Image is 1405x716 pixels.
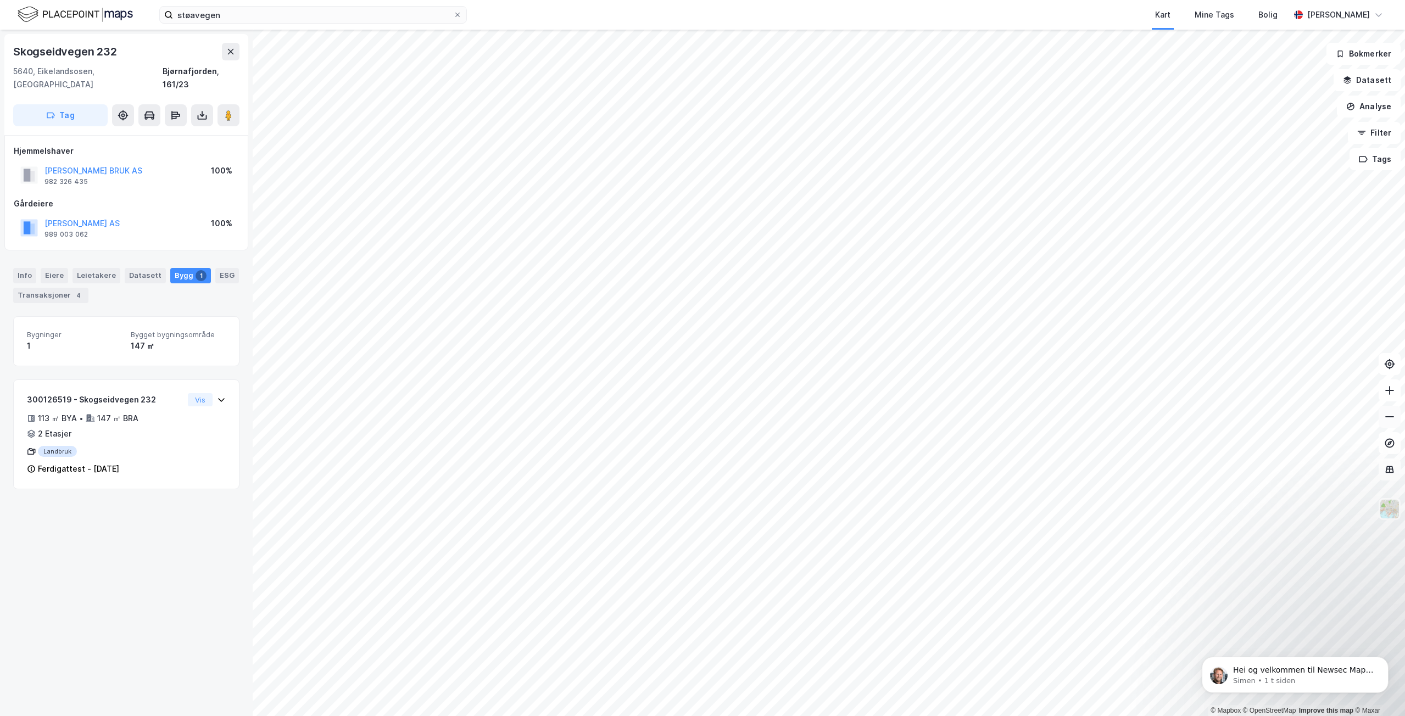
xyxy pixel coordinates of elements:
div: 147 ㎡ [131,339,226,353]
div: [PERSON_NAME] [1307,8,1370,21]
iframe: Intercom notifications melding [1185,634,1405,711]
div: Skogseidvegen 232 [13,43,119,60]
button: Bokmerker [1326,43,1401,65]
div: Gårdeiere [14,197,239,210]
div: Leietakere [73,268,120,283]
div: 982 326 435 [44,177,88,186]
div: 5640, Eikelandsosen, [GEOGRAPHIC_DATA] [13,65,163,91]
a: Improve this map [1299,707,1353,714]
button: Analyse [1337,96,1401,118]
div: 989 003 062 [44,230,88,239]
div: Bygg [170,268,211,283]
span: Bygninger [27,330,122,339]
input: Søk på adresse, matrikkel, gårdeiere, leietakere eller personer [173,7,453,23]
div: ESG [215,268,239,283]
div: 300126519 - Skogseidvegen 232 [27,393,183,406]
div: Mine Tags [1195,8,1234,21]
button: Tags [1350,148,1401,170]
div: 4 [73,290,84,301]
button: Vis [188,393,213,406]
button: Tag [13,104,108,126]
div: 2 Etasjer [38,427,71,440]
div: Datasett [125,268,166,283]
div: 1 [196,270,207,281]
a: Mapbox [1211,707,1241,714]
div: Bolig [1258,8,1278,21]
div: Kart [1155,8,1170,21]
div: 100% [211,164,232,177]
div: 100% [211,217,232,230]
div: Hjemmelshaver [14,144,239,158]
div: Eiere [41,268,68,283]
span: Bygget bygningsområde [131,330,226,339]
div: Info [13,268,36,283]
div: 113 ㎡ BYA [38,412,77,425]
div: 147 ㎡ BRA [97,412,138,425]
div: Ferdigattest - [DATE] [38,462,119,476]
img: logo.f888ab2527a4732fd821a326f86c7f29.svg [18,5,133,24]
button: Datasett [1334,69,1401,91]
img: Z [1379,499,1400,519]
a: OpenStreetMap [1243,707,1296,714]
div: • [79,414,83,423]
div: 1 [27,339,122,353]
div: Transaksjoner [13,288,88,303]
button: Filter [1348,122,1401,144]
div: Bjørnafjorden, 161/23 [163,65,239,91]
